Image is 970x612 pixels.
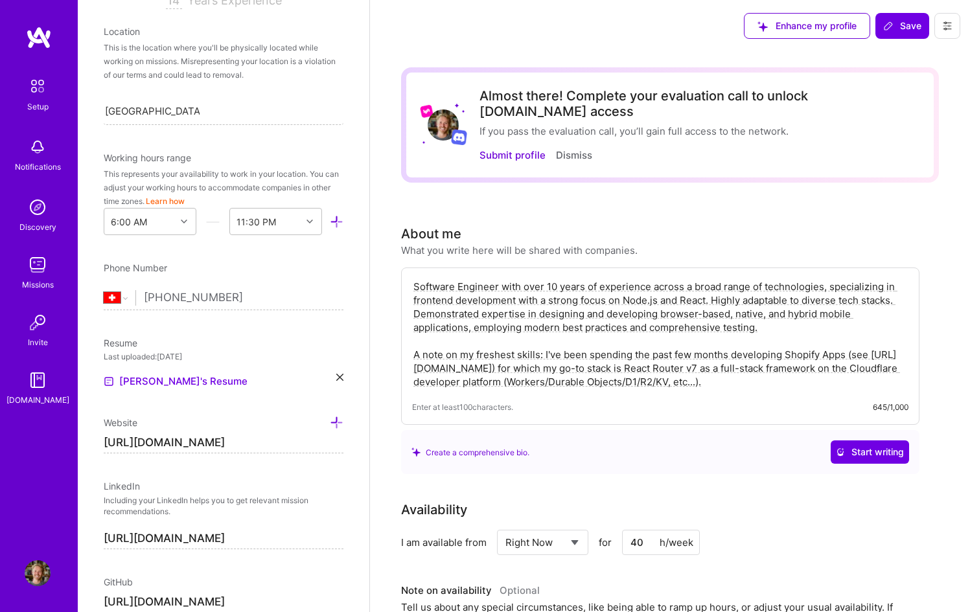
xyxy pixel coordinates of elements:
button: Submit profile [479,148,546,162]
span: GitHub [104,576,133,587]
div: Note on availability [401,581,540,600]
div: Missions [22,278,54,291]
div: 11:30 PM [237,215,276,229]
img: Resume [104,376,114,387]
i: icon Chevron [181,218,187,225]
span: Enter at least 100 characters. [412,400,513,414]
img: teamwork [25,252,51,278]
img: User Avatar [25,560,51,586]
div: 6:00 AM [111,215,147,229]
div: Create a comprehensive bio. [411,446,529,459]
div: I am available from [401,536,487,549]
button: Start writing [831,440,909,464]
p: Including your LinkedIn helps you to get relevant mission recommendations. [104,495,343,517]
span: LinkedIn [104,481,140,492]
img: User Avatar [428,109,459,141]
a: User Avatar [21,560,54,586]
div: 645/1,000 [873,400,908,414]
input: XX [622,530,700,555]
a: [PERSON_NAME]'s Resume [104,374,248,389]
div: Discovery [19,220,56,234]
span: Website [104,417,137,428]
div: This represents your availability to work in your location. You can adjust your working hours to ... [104,167,343,208]
div: [DOMAIN_NAME] [6,393,69,407]
img: logo [26,26,52,49]
span: for [599,536,612,549]
input: http://... [104,433,343,453]
i: icon CrystalBallWhite [836,448,845,457]
div: If you pass the evaluation call, you’ll gain full access to the network. [479,124,918,138]
img: guide book [25,367,51,393]
div: Last uploaded: [DATE] [104,350,343,363]
i: icon HorizontalInLineDivider [206,215,220,229]
img: setup [24,73,51,100]
img: Discord logo [451,129,467,145]
i: icon Chevron [306,218,313,225]
div: Almost there! Complete your evaluation call to unlock [DOMAIN_NAME] access [479,88,918,119]
div: Location [104,25,343,38]
span: Working hours range [104,152,191,163]
img: Lyft logo [420,104,433,118]
button: Learn how [146,194,185,208]
button: Dismiss [556,148,592,162]
div: This is the location where you'll be physically located while working on missions. Misrepresentin... [104,41,343,82]
textarea: Software Engineer with over 10 years of experience across a broad range of technologies, speciali... [412,278,908,390]
span: Optional [500,584,540,596]
div: h/week [660,536,693,549]
input: +1 (000) 000-0000 [144,279,343,317]
span: Resume [104,337,137,348]
div: Notifications [15,160,61,174]
span: Save [883,19,921,32]
div: About me [401,224,461,244]
div: Availability [401,500,467,519]
button: Save [875,13,929,39]
span: Start writing [836,446,904,459]
span: Phone Number [104,262,167,273]
div: Setup [27,100,49,113]
i: icon Close [336,374,343,381]
img: discovery [25,194,51,220]
i: icon SuggestedTeams [411,448,421,457]
img: Invite [25,310,51,335]
img: bell [25,134,51,160]
div: Invite [28,335,48,349]
div: What you write here will be shared with companies. [401,244,638,257]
